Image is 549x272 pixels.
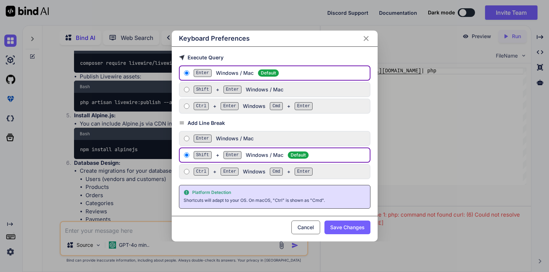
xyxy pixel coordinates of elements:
[270,102,283,110] span: Cmd
[258,69,279,77] span: Default
[194,86,367,94] div: + Windows / Mac
[184,152,189,158] input: Shift+EnterWindows / MacDefault
[179,119,370,127] h3: Add Line Break
[194,168,209,176] span: Ctrl
[179,33,250,44] h2: Keyboard Preferences
[221,102,239,110] span: Enter
[194,69,367,77] div: Windows / Mac
[295,102,313,110] span: Enter
[221,168,239,176] span: Enter
[184,190,366,195] div: Platform Detection
[223,151,241,159] span: Enter
[194,151,212,159] span: Shift
[291,221,320,234] button: Cancel
[194,135,367,142] div: Windows / Mac
[295,168,313,176] span: Enter
[184,103,189,109] input: Ctrl+Enter Windows Cmd+Enter
[194,168,367,176] div: + Windows +
[194,102,367,110] div: + Windows +
[194,151,367,159] div: + Windows / Mac
[223,86,241,94] span: Enter
[194,69,212,77] span: Enter
[270,168,283,176] span: Cmd
[184,197,366,204] div: Shortcuts will adapt to your OS. On macOS, "Ctrl" is shown as "Cmd".
[184,70,189,76] input: EnterWindows / Mac Default
[194,135,212,142] span: Enter
[184,87,189,92] input: Shift+EnterWindows / Mac
[324,221,370,234] button: Save Changes
[288,151,309,159] span: Default
[362,34,370,43] button: Close
[194,86,212,94] span: Shift
[194,102,209,110] span: Ctrl
[179,54,370,61] h3: Execute Query
[184,136,189,141] input: EnterWindows / Mac
[184,169,189,174] input: Ctrl+Enter Windows Cmd+Enter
